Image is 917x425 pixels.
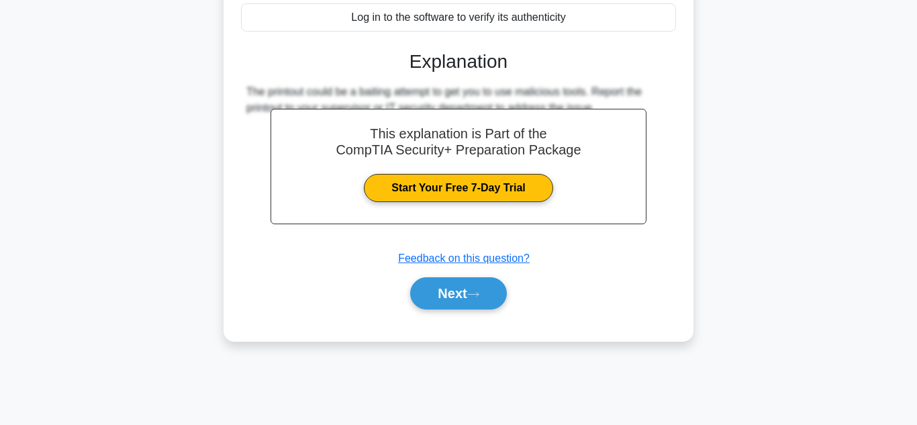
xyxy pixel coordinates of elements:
[410,277,506,310] button: Next
[398,252,530,264] a: Feedback on this question?
[246,84,671,116] div: The printout could be a baiting attempt to get you to use malicious tools. Report the printout to...
[364,174,552,202] a: Start Your Free 7-Day Trial
[241,3,676,32] div: Log in to the software to verify its authenticity
[249,50,668,73] h3: Explanation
